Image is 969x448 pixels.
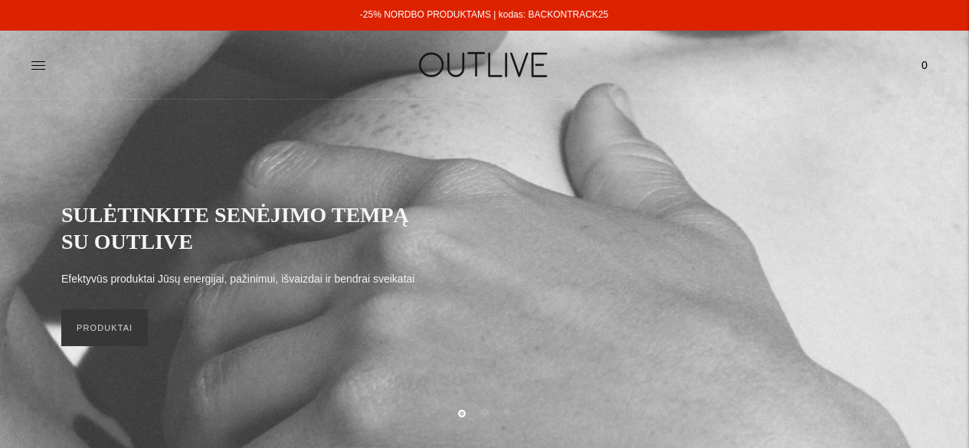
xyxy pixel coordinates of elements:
button: Move carousel to slide 2 [481,408,489,416]
h2: SULĖTINKITE SENĖJIMO TEMPĄ SU OUTLIVE [61,201,429,255]
p: Efektyvūs produktai Jūsų energijai, pažinimui, išvaizdai ir bendrai sveikatai [61,270,414,289]
span: 0 [914,54,935,76]
button: Move carousel to slide 3 [503,408,511,416]
a: -25% NORDBO PRODUKTAMS | kodas: BACKONTRACK25 [360,9,608,20]
button: Move carousel to slide 1 [458,410,466,417]
img: OUTLIVE [389,38,581,91]
a: 0 [911,48,938,82]
a: PRODUKTAI [61,309,148,346]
